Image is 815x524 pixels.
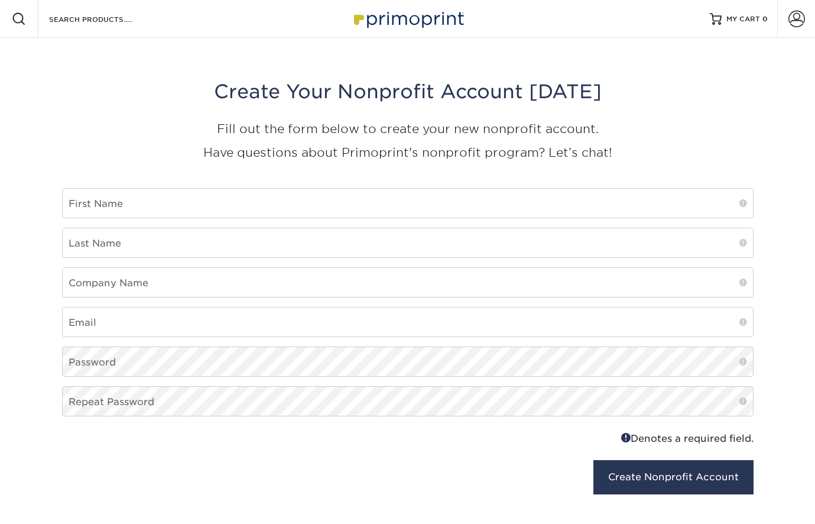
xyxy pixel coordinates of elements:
span: MY CART [726,14,760,24]
span: 0 [762,15,768,23]
h3: Create Your Nonprofit Account [DATE] [62,80,754,103]
button: Create Nonprofit Account [593,460,754,494]
input: SEARCH PRODUCTS..... [48,12,163,26]
div: Denotes a required field. [417,431,754,446]
img: Primoprint [349,6,467,31]
p: Fill out the form below to create your new nonprofit account. Have questions about Primoprint's n... [62,117,754,164]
